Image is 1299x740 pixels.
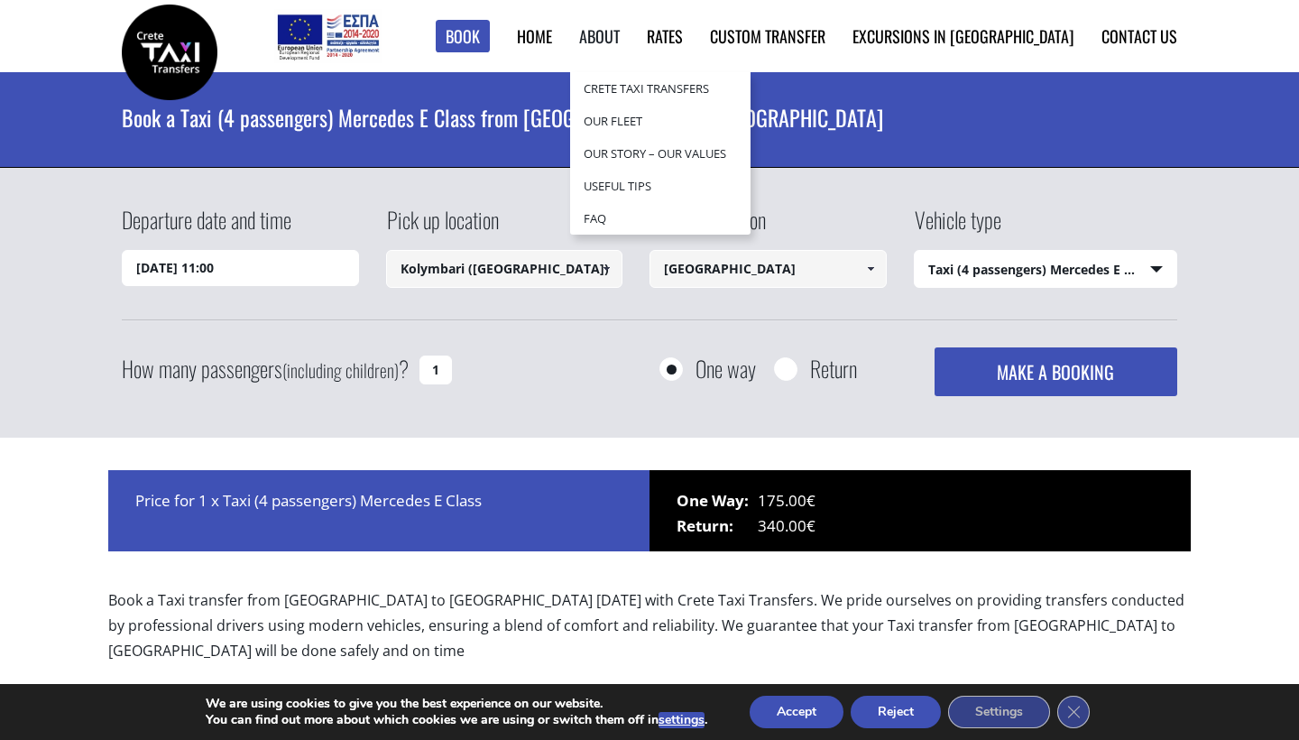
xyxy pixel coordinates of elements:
[948,696,1050,728] button: Settings
[386,250,623,288] input: Select pickup location
[122,41,217,60] a: Crete Taxi Transfers | Book a Taxi transfer from Chania city to Heraklion city | Crete Taxi Trans...
[659,712,705,728] button: settings
[677,488,758,513] span: One Way:
[649,470,1191,551] div: 175.00€ 340.00€
[579,24,620,48] a: About
[570,72,751,105] a: Crete Taxi Transfers
[647,24,683,48] a: Rates
[1057,696,1090,728] button: Close GDPR Cookie Banner
[592,250,622,288] a: Show All Items
[206,712,707,728] p: You can find out more about which cookies we are using or switch them off in .
[570,202,751,235] a: Faq
[677,513,758,539] span: Return:
[436,20,490,53] a: Book
[108,587,1191,679] p: Book a Taxi transfer from [GEOGRAPHIC_DATA] to [GEOGRAPHIC_DATA] [DATE] with Crete Taxi Transfers...
[570,137,751,170] a: Our Story – Our Values
[122,347,409,392] label: How many passengers ?
[935,347,1177,396] button: MAKE A BOOKING
[122,5,217,100] img: Crete Taxi Transfers | Book a Taxi transfer from Chania city to Heraklion city | Crete Taxi Trans...
[855,250,885,288] a: Show All Items
[570,170,751,202] a: Useful Tips
[274,9,382,63] img: e-bannersEUERDF180X90.jpg
[915,251,1177,289] span: Taxi (4 passengers) Mercedes E Class
[710,24,825,48] a: Custom Transfer
[206,696,707,712] p: We are using cookies to give you the best experience on our website.
[851,696,941,728] button: Reject
[122,204,291,250] label: Departure date and time
[1101,24,1177,48] a: Contact us
[852,24,1074,48] a: Excursions in [GEOGRAPHIC_DATA]
[108,470,649,551] div: Price for 1 x Taxi (4 passengers) Mercedes E Class
[570,105,751,137] a: Our Fleet
[122,72,1177,162] h1: Book a Taxi (4 passengers) Mercedes E Class from [GEOGRAPHIC_DATA] to [GEOGRAPHIC_DATA]
[282,356,399,384] small: (including children)
[750,696,843,728] button: Accept
[386,204,499,250] label: Pick up location
[914,204,1001,250] label: Vehicle type
[696,357,756,380] label: One way
[649,250,887,288] input: Select drop-off location
[517,24,552,48] a: Home
[810,357,857,380] label: Return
